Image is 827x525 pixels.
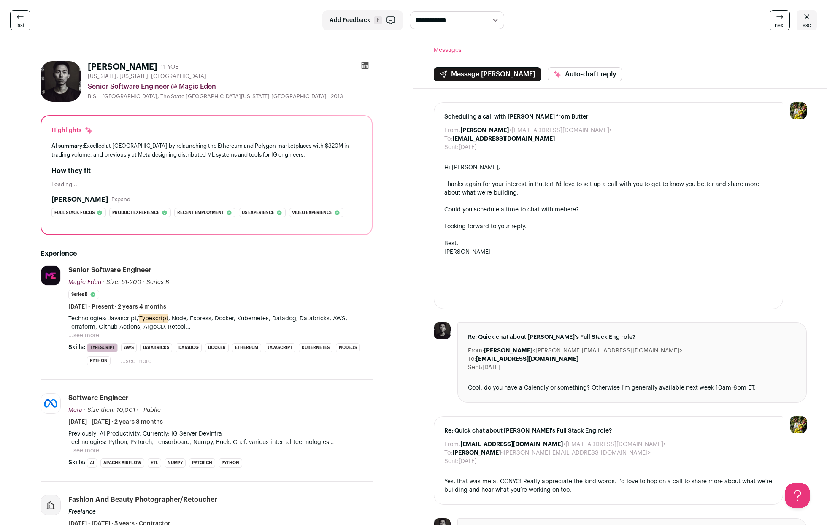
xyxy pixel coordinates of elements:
[161,63,178,71] div: 11 YOE
[103,279,141,285] span: · Size: 51-200
[68,314,373,331] p: Technologies: Javascript/ , Node, Express, Docker, Kubernetes, Datadog, Databricks, AWS, Terrafor...
[292,208,332,217] span: Video experience
[484,348,532,354] b: [PERSON_NAME]
[803,22,811,29] span: esc
[785,483,810,508] iframe: Help Scout Beacon - Open
[41,249,373,259] h2: Experience
[88,61,157,73] h1: [PERSON_NAME]
[444,113,773,121] span: Scheduling a call with [PERSON_NAME] from Butter
[468,363,482,372] dt: Sent:
[51,181,362,188] div: Loading...
[87,343,118,352] li: TypeScript
[444,239,773,248] div: Best,
[88,81,373,92] div: Senior Software Engineer @ Magic Eden
[68,447,99,455] button: ...see more
[88,73,206,80] span: [US_STATE], [US_STATE], [GEOGRAPHIC_DATA]
[444,449,452,457] dt: To:
[460,127,509,133] b: [PERSON_NAME]
[100,458,144,468] li: Apache Airflow
[790,102,807,119] img: 6689865-medium_jpg
[121,343,137,352] li: AWS
[41,394,60,413] img: afd10b684991f508aa7e00cdd3707b66af72d1844587f95d1f14570fec7d3b0c.jpg
[265,343,295,352] li: JavaScript
[68,495,217,504] div: Fashion and Beauty Photographer/Retoucher
[444,427,773,435] span: Re: Quick chat about [PERSON_NAME]'s Full Stack Eng role?
[444,457,459,465] dt: Sent:
[139,314,168,323] mark: Typescript
[444,143,459,152] dt: Sent:
[548,67,622,81] button: Auto-draft reply
[189,458,215,468] li: PyTorch
[459,143,477,152] dd: [DATE]
[299,343,332,352] li: Kubernetes
[460,441,563,447] b: [EMAIL_ADDRESS][DOMAIN_NAME]
[564,207,576,213] a: here
[452,136,555,142] b: [EMAIL_ADDRESS][DOMAIN_NAME]
[452,449,651,457] dd: <[PERSON_NAME][EMAIL_ADDRESS][DOMAIN_NAME]>
[140,343,172,352] li: Databricks
[444,248,773,256] div: [PERSON_NAME]
[476,356,578,362] b: [EMAIL_ADDRESS][DOMAIN_NAME]
[51,143,84,149] span: AI summary:
[459,457,477,465] dd: [DATE]
[51,126,93,135] div: Highlights
[444,180,773,197] div: Thanks again for your interest in Butter! I'd love to set up a call with you to get to know you b...
[87,356,111,365] li: Python
[468,355,476,363] dt: To:
[68,418,163,426] span: [DATE] - [DATE] · 2 years 8 months
[121,357,151,365] button: ...see more
[219,458,242,468] li: Python
[468,384,796,392] div: Cool, do you have a Calendly or something? Otherwise I'm generally available next week 10am-6pm ET.
[10,10,30,30] a: last
[468,333,796,341] span: Re: Quick chat about [PERSON_NAME]'s Full Stack Eng role?
[54,208,95,217] span: Full stack focus
[775,22,785,29] span: next
[434,41,462,60] button: Messages
[444,477,773,494] div: Yes, that was me at CCNYC! Really appreciate the kind words. I’d love to hop on a call to share m...
[112,208,159,217] span: Product experience
[51,195,108,205] h2: [PERSON_NAME]
[322,10,403,30] button: Add Feedback F
[87,458,97,468] li: AI
[205,343,229,352] li: Docker
[84,407,138,413] span: · Size then: 10,001+
[140,406,142,414] span: ·
[143,278,145,287] span: ·
[68,393,129,403] div: Software Engineer
[146,279,169,285] span: Series B
[51,166,362,176] h2: How they fit
[68,407,82,413] span: Meta
[68,430,373,447] p: Previously: AI Productivity, Currently: IG Server DevInfra Technologies: Python, PyTorch, Tensorb...
[444,135,452,143] dt: To:
[468,346,484,355] dt: From:
[232,343,261,352] li: Ethereum
[68,331,99,340] button: ...see more
[444,163,773,172] div: Hi [PERSON_NAME],
[797,10,817,30] a: esc
[68,509,96,515] span: Freelance
[444,440,460,449] dt: From:
[434,322,451,339] img: 28c97b38dd718d371e23463a200974bf9c49609bc4914d4d476dcd95bf181f27
[143,407,161,413] span: Public
[176,343,202,352] li: Datadog
[111,196,130,203] button: Expand
[434,67,541,81] button: Message [PERSON_NAME]
[68,265,151,275] div: Senior Software Engineer
[482,363,500,372] dd: [DATE]
[484,346,682,355] dd: <[PERSON_NAME][EMAIL_ADDRESS][DOMAIN_NAME]>
[460,440,666,449] dd: <[EMAIL_ADDRESS][DOMAIN_NAME]>
[148,458,161,468] li: ETL
[68,279,101,285] span: Magic Eden
[336,343,360,352] li: Node.js
[68,303,166,311] span: [DATE] - Present · 2 years 4 months
[51,141,362,159] div: Excelled at [GEOGRAPHIC_DATA] by relaunching the Ethereum and Polygon marketplaces with $320M in ...
[444,126,460,135] dt: From:
[165,458,186,468] li: NumPy
[88,93,373,100] div: B.S. - [GEOGRAPHIC_DATA], The State [GEOGRAPHIC_DATA][US_STATE]-[GEOGRAPHIC_DATA] - 2013
[41,495,60,515] img: company-logo-placeholder-414d4e2ec0e2ddebbe968bf319fdfe5acfe0c9b87f798d344e800bc9a89632a0.png
[68,290,99,299] li: Series B
[770,10,790,30] a: next
[444,206,773,214] div: Could you schedule a time to chat with me ?
[68,458,85,467] span: Skills:
[374,16,382,24] span: F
